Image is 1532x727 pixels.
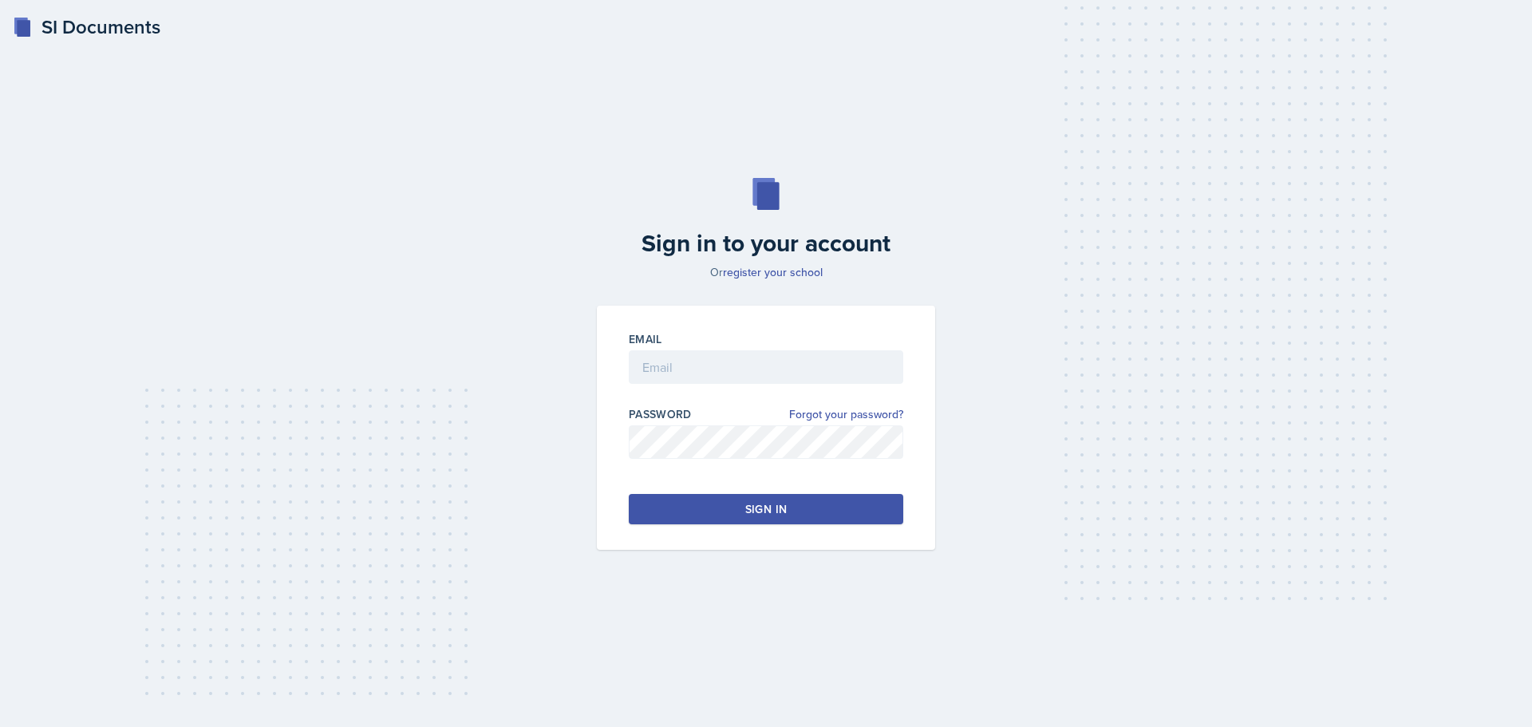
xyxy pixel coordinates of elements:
a: SI Documents [13,13,160,41]
a: Forgot your password? [789,406,903,423]
a: register your school [723,264,823,280]
div: Sign in [745,501,787,517]
label: Email [629,331,662,347]
p: Or [587,264,945,280]
h2: Sign in to your account [587,229,945,258]
label: Password [629,406,692,422]
input: Email [629,350,903,384]
button: Sign in [629,494,903,524]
